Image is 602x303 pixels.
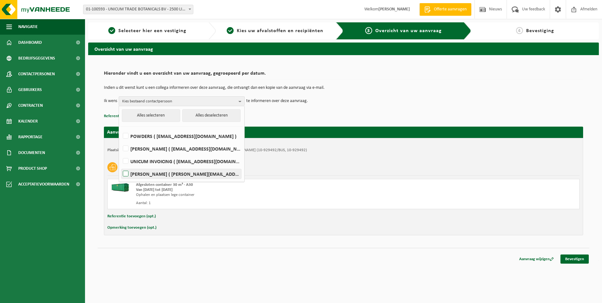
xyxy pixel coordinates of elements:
[88,43,599,55] h2: Overzicht van uw aanvraag
[136,192,369,197] div: Ophalen en plaatsen lege container
[107,148,135,152] strong: Plaatsingsadres:
[104,71,583,79] h2: Hieronder vindt u een overzicht van uw aanvraag, gegroepeerd per datum.
[104,96,117,106] p: Ik wens
[18,35,42,50] span: Dashboard
[18,66,55,82] span: Contactpersonen
[107,224,156,232] button: Opmerking toevoegen (opt.)
[219,27,331,35] a: 2Kies uw afvalstoffen en recipiënten
[18,19,38,35] span: Navigatie
[375,28,442,33] span: Overzicht van uw aanvraag
[419,3,471,16] a: Offerte aanvragen
[136,183,193,187] span: Afgesloten container 30 m³ - A30
[122,157,241,166] label: UNICUM INVOICING ( [EMAIL_ADDRESS][DOMAIN_NAME] )
[122,131,241,141] label: POWDERS ( [EMAIL_ADDRESS][DOMAIN_NAME] )
[378,7,410,12] strong: [PERSON_NAME]
[18,129,43,145] span: Rapportage
[83,5,193,14] span: 01-100593 - UNICUM TRADE BOTANICALS BV - 2500 LIER, JOSEPH VAN INSTRAAT 21
[18,50,55,66] span: Bedrijfsgegevens
[91,27,203,35] a: 1Selecteer hier een vestiging
[514,254,559,264] a: Aanvraag wijzigen
[516,27,523,34] span: 4
[18,82,42,98] span: Gebruikers
[136,188,173,192] strong: Van [DATE] tot [DATE]
[18,161,47,176] span: Product Shop
[108,27,115,34] span: 1
[136,201,369,206] div: Aantal: 1
[122,169,241,179] label: [PERSON_NAME] ( [PERSON_NAME][EMAIL_ADDRESS][DOMAIN_NAME] )
[526,28,554,33] span: Bevestiging
[122,97,236,106] span: Kies bestaand contactpersoon
[18,176,69,192] span: Acceptatievoorwaarden
[107,212,156,220] button: Referentie toevoegen (opt.)
[122,144,241,153] label: [PERSON_NAME] ( [EMAIL_ADDRESS][DOMAIN_NAME] )
[118,28,186,33] span: Selecteer hier een vestiging
[122,109,180,122] button: Alles selecteren
[104,86,583,90] p: Indien u dit wenst kunt u een collega informeren over deze aanvraag, die ontvangt dan een kopie v...
[18,98,43,113] span: Contracten
[182,109,241,122] button: Alles deselecteren
[119,96,245,106] button: Kies bestaand contactpersoon
[18,113,38,129] span: Kalender
[560,254,589,264] a: Bevestigen
[18,145,45,161] span: Documenten
[246,96,308,106] p: te informeren over deze aanvraag.
[107,130,154,135] strong: Aanvraag voor [DATE]
[227,27,234,34] span: 2
[365,27,372,34] span: 3
[104,112,152,120] button: Referentie toevoegen (opt.)
[237,28,323,33] span: Kies uw afvalstoffen en recipiënten
[111,182,130,192] img: HK-XA-30-GN-00.png
[432,6,468,13] span: Offerte aanvragen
